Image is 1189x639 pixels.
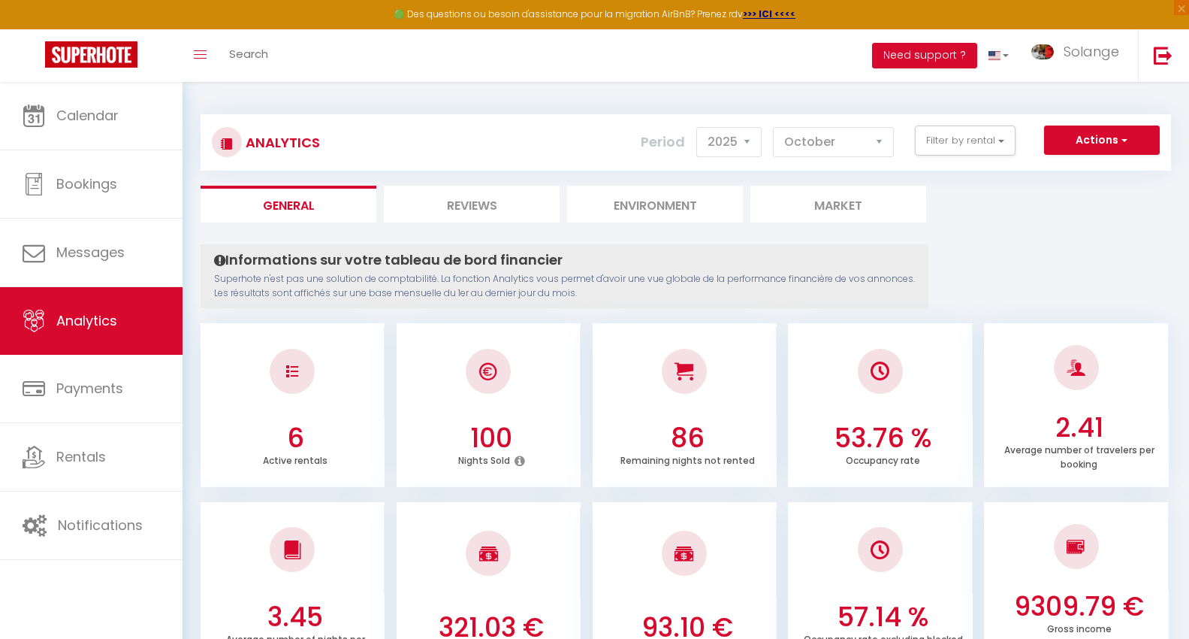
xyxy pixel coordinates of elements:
[567,186,743,223] li: Environment
[798,601,969,633] h3: 57.14 %
[1044,126,1160,156] button: Actions
[242,126,320,159] h3: Analytics
[1020,29,1138,82] a: ... Solange
[56,311,117,330] span: Analytics
[1067,538,1085,556] img: NO IMAGE
[263,451,327,467] p: Active rentals
[871,541,889,559] img: NO IMAGE
[56,379,123,398] span: Payments
[743,8,795,20] a: >>> ICI <<<<
[994,412,1165,444] h3: 2.41
[620,451,755,467] p: Remaining nights not rented
[994,591,1165,622] h3: 9309.79 €
[218,29,279,82] a: Search
[56,243,125,262] span: Messages
[210,601,381,633] h3: 3.45
[286,365,298,377] img: NO IMAGE
[56,447,106,466] span: Rentals
[1064,42,1119,61] span: Solange
[602,422,773,454] h3: 86
[915,126,1015,156] button: Filter by rental
[214,252,915,268] h4: Informations sur votre tableau de bord financier
[229,46,268,62] span: Search
[58,516,143,535] span: Notifications
[45,41,137,68] img: Super Booking
[384,186,560,223] li: Reviews
[458,451,510,467] p: Nights Sold
[1004,441,1154,471] p: Average number of travelers per booking
[56,106,119,125] span: Calendar
[210,422,381,454] h3: 6
[56,174,117,193] span: Bookings
[641,126,685,159] label: Period
[798,422,969,454] h3: 53.76 %
[872,43,977,68] button: Need support ?
[214,272,915,301] p: Superhote n'est pas une solution de comptabilité. La fonction Analytics vous permet d'avoir une v...
[406,422,577,454] h3: 100
[846,451,920,467] p: Occupancy rate
[1031,44,1054,59] img: ...
[201,186,376,223] li: General
[1154,46,1172,65] img: logout
[750,186,926,223] li: Market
